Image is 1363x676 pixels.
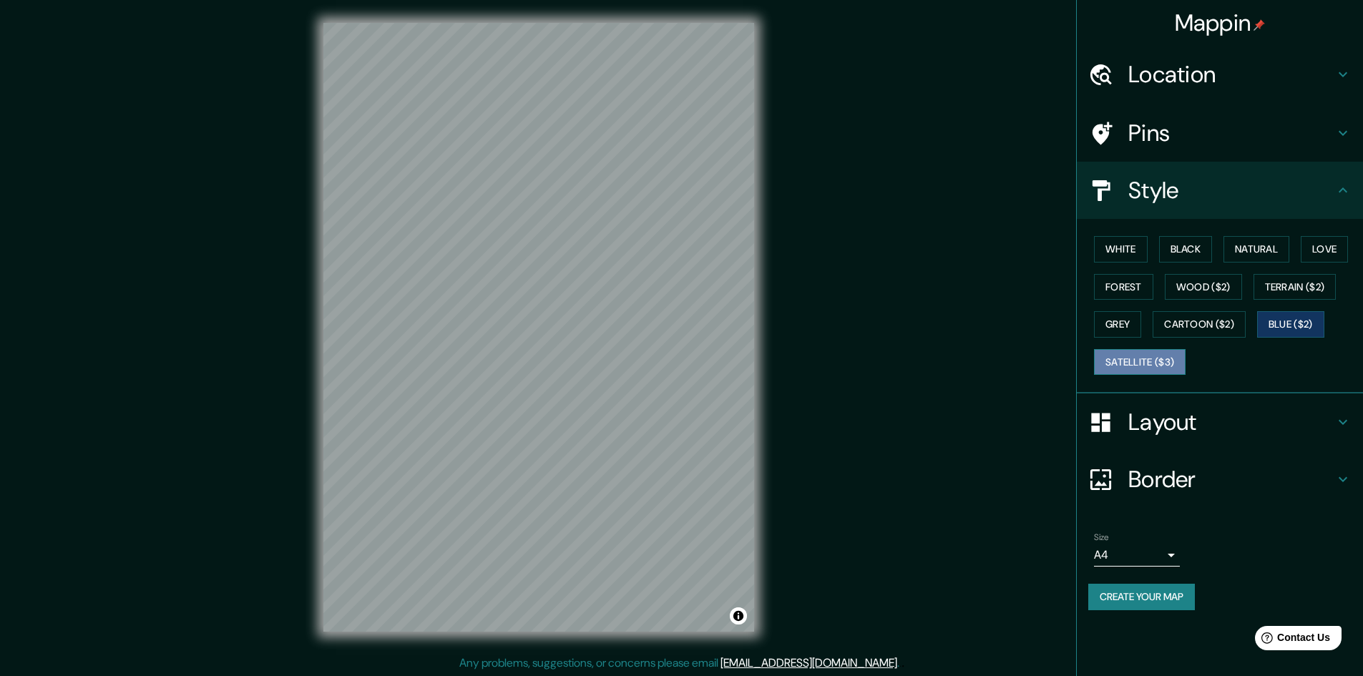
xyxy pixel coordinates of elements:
div: Style [1077,162,1363,219]
button: Satellite ($3) [1094,349,1186,376]
button: Natural [1223,236,1289,263]
h4: Layout [1128,408,1334,436]
button: Love [1301,236,1348,263]
a: [EMAIL_ADDRESS][DOMAIN_NAME] [720,655,897,670]
button: Forest [1094,274,1153,300]
button: Blue ($2) [1257,311,1324,338]
div: . [899,655,902,672]
h4: Border [1128,465,1334,494]
div: Border [1077,451,1363,508]
div: Location [1077,46,1363,103]
h4: Style [1128,176,1334,205]
div: Pins [1077,104,1363,162]
p: Any problems, suggestions, or concerns please email . [459,655,899,672]
button: Grey [1094,311,1141,338]
button: Black [1159,236,1213,263]
button: Terrain ($2) [1254,274,1337,300]
button: White [1094,236,1148,263]
h4: Pins [1128,119,1334,147]
button: Cartoon ($2) [1153,311,1246,338]
button: Create your map [1088,584,1195,610]
div: . [902,655,904,672]
button: Wood ($2) [1165,274,1242,300]
iframe: Help widget launcher [1236,620,1347,660]
div: Layout [1077,393,1363,451]
div: A4 [1094,544,1180,567]
button: Toggle attribution [730,607,747,624]
label: Size [1094,532,1109,544]
h4: Location [1128,60,1334,89]
h4: Mappin [1175,9,1266,37]
canvas: Map [323,23,754,632]
img: pin-icon.png [1254,19,1265,31]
